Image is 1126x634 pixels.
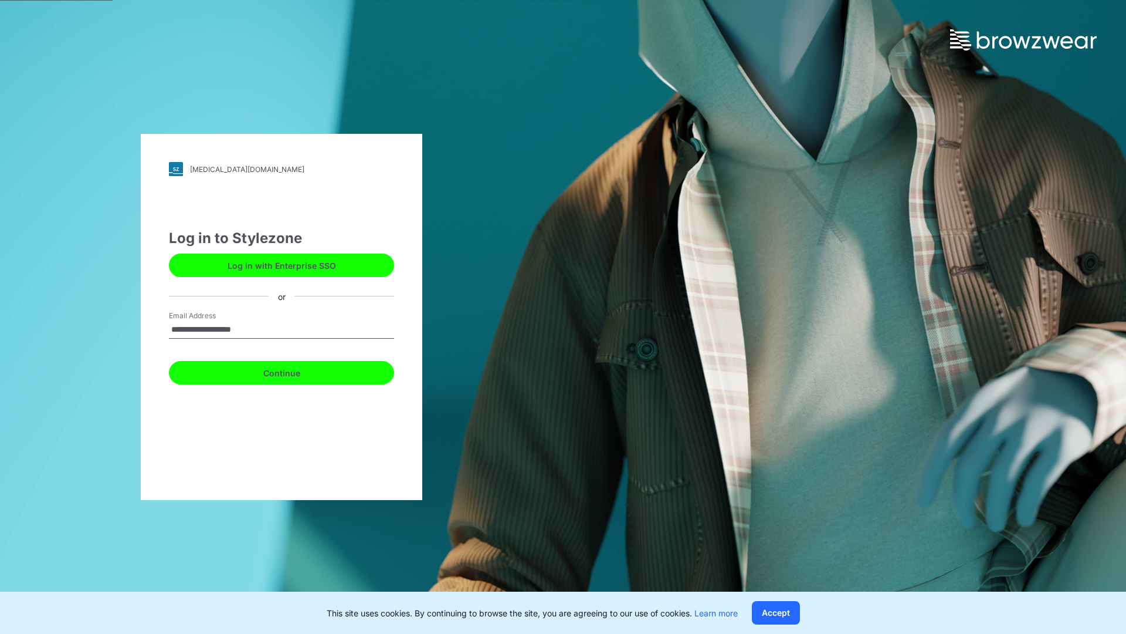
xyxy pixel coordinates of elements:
div: Log in to Stylezone [169,228,394,249]
button: Log in with Enterprise SSO [169,254,394,277]
p: This site uses cookies. By continuing to browse the site, you are agreeing to our use of cookies. [327,607,738,619]
button: Continue [169,361,394,385]
div: or [269,290,295,302]
img: svg+xml;base64,PHN2ZyB3aWR0aD0iMjgiIGhlaWdodD0iMjgiIHZpZXdCb3g9IjAgMCAyOCAyOCIgZmlsbD0ibm9uZSIgeG... [169,162,183,176]
img: browzwear-logo.73288ffb.svg [950,29,1097,50]
a: [MEDICAL_DATA][DOMAIN_NAME] [169,162,394,176]
a: Learn more [694,608,738,618]
label: Email Address [169,311,251,321]
button: Accept [752,601,800,625]
div: [MEDICAL_DATA][DOMAIN_NAME] [190,165,304,174]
